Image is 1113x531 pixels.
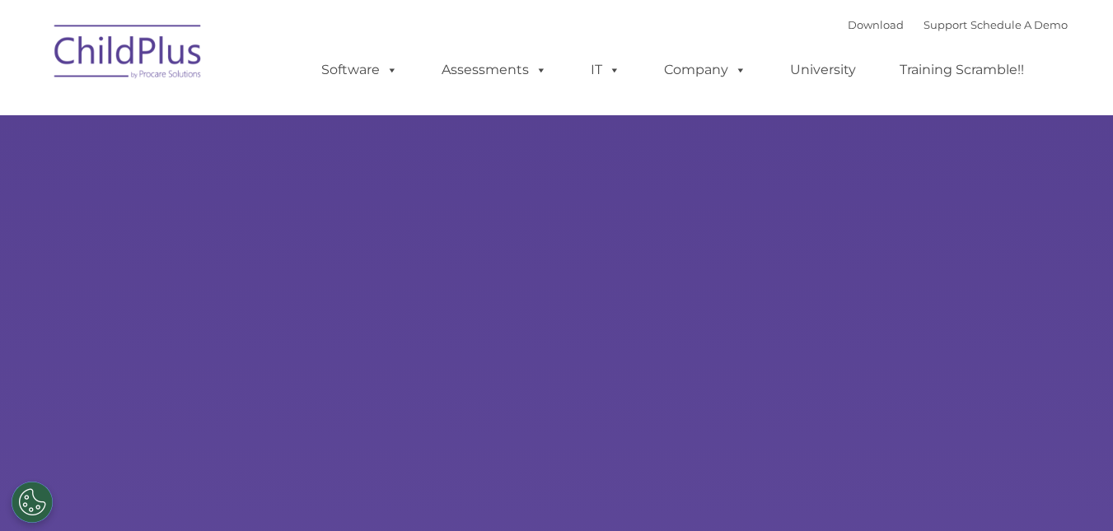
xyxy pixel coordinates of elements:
font: | [848,18,1068,31]
a: IT [574,54,637,86]
a: Schedule A Demo [970,18,1068,31]
a: Software [305,54,414,86]
iframe: Chat Widget [1031,452,1113,531]
button: Cookies Settings [12,482,53,523]
a: University [774,54,872,86]
img: ChildPlus by Procare Solutions [46,13,211,95]
a: Support [924,18,967,31]
a: Download [848,18,904,31]
a: Company [648,54,763,86]
a: Training Scramble!! [883,54,1041,86]
a: Assessments [425,54,564,86]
